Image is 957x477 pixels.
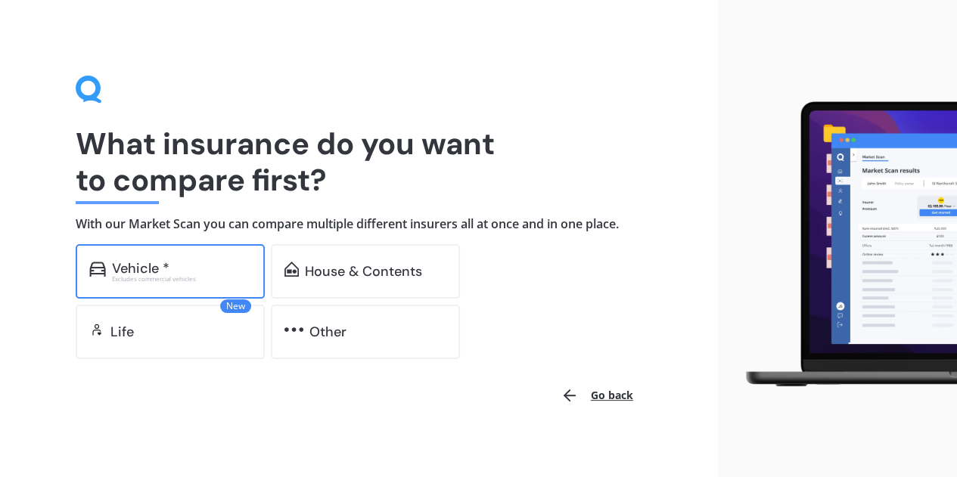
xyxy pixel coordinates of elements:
img: other.81dba5aafe580aa69f38.svg [284,322,303,337]
h4: With our Market Scan you can compare multiple different insurers all at once and in one place. [76,216,642,232]
span: New [220,299,251,313]
button: Go back [552,377,642,414]
div: Other [309,324,346,339]
img: laptop.webp [730,95,957,393]
div: Vehicle * [112,261,169,276]
img: home-and-contents.b802091223b8502ef2dd.svg [284,262,299,277]
div: Life [110,324,134,339]
h1: What insurance do you want to compare first? [76,125,642,198]
div: Excludes commercial vehicles [112,276,251,282]
img: life.f720d6a2d7cdcd3ad642.svg [89,322,104,337]
img: car.f15378c7a67c060ca3f3.svg [89,262,106,277]
div: House & Contents [305,264,422,279]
